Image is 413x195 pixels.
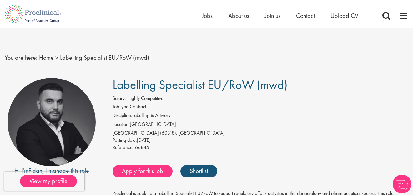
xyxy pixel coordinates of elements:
[28,167,42,175] a: Fidan
[113,95,126,102] label: Salary:
[127,95,164,101] span: Highly Competitive
[113,112,408,121] li: Labelling & Artwork
[330,12,358,20] a: Upload CV
[113,103,130,110] label: Job type:
[113,77,288,93] span: Labelling Specialist EU/RoW (mwd)
[8,78,96,166] img: imeage of recruiter Fidan Beqiraj
[135,144,149,151] span: 66845
[4,172,84,191] iframe: reCAPTCHA
[60,54,149,62] span: Labelling Specialist EU/RoW (mwd)
[55,54,58,62] span: >
[113,121,408,130] li: [GEOGRAPHIC_DATA]
[265,12,280,20] a: Join us
[296,12,315,20] a: Contact
[39,54,54,62] a: breadcrumb link
[113,137,137,143] span: Posting date:
[113,144,134,151] label: Reference:
[113,137,408,144] div: [DATE]
[180,165,217,177] a: Shortlist
[393,175,411,193] img: Chatbot
[228,12,249,20] a: About us
[5,54,38,62] span: You are here:
[113,121,130,128] label: Location:
[5,166,98,175] div: Hi I'm , I manage this role
[113,165,173,177] a: Apply for this job
[202,12,213,20] a: Jobs
[113,130,408,137] div: [GEOGRAPHIC_DATA] (60318), [GEOGRAPHIC_DATA]
[113,112,132,119] label: Discipline:
[113,103,408,112] li: Contract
